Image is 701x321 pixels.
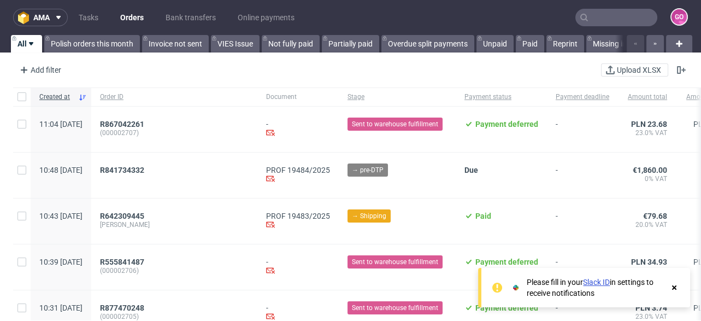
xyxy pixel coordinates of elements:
span: Payment deferred [475,304,538,312]
a: Invoice not sent [142,35,209,52]
span: - [556,120,609,139]
span: (000002707) [100,129,249,137]
span: Order ID [100,92,249,102]
a: VIES Issue [211,35,260,52]
a: Not fully paid [262,35,320,52]
span: PLN 3.74 [635,304,667,312]
div: Add filter [15,61,63,79]
figcaption: GO [671,9,687,25]
a: Paid [516,35,544,52]
img: Slack [510,282,521,293]
a: Reprint [546,35,584,52]
span: R877470248 [100,304,144,312]
span: 10:43 [DATE] [39,212,83,220]
span: Payment deadline [556,92,609,102]
a: All [11,35,42,52]
a: R555841487 [100,258,146,266]
span: → Shipping [352,211,386,221]
span: R642309445 [100,212,144,220]
a: Online payments [231,9,301,26]
a: Unpaid [476,35,514,52]
span: Payment deferred [475,258,538,266]
span: ama [33,14,50,21]
a: Missing invoice [586,35,651,52]
span: PLN 34.93 [631,258,667,266]
a: Overdue split payments [381,35,474,52]
span: €1,860.00 [633,166,667,174]
a: Polish orders this month [44,35,140,52]
span: R841734332 [100,166,144,174]
div: Please fill in your in settings to receive notifications [527,277,664,299]
span: 10:31 [DATE] [39,304,83,312]
span: 10:39 [DATE] [39,258,83,266]
button: Upload XLSX [601,63,668,77]
a: Tasks [72,9,105,26]
span: Upload XLSX [615,66,663,74]
span: (000002706) [100,266,249,275]
span: [PERSON_NAME] [100,220,249,229]
a: PROF 19484/2025 [266,166,330,174]
span: → pre-DTP [352,165,384,175]
span: 23.0% VAT [627,129,667,137]
span: Stage [347,92,447,102]
span: - [556,212,609,231]
span: 0% VAT [627,174,667,183]
span: (000002705) [100,312,249,321]
span: R555841487 [100,258,144,266]
span: - [556,166,609,185]
span: €79.68 [643,212,667,220]
span: Created at [39,92,74,102]
span: 23.0% VAT [627,312,667,321]
span: Sent to warehouse fulfillment [352,119,438,129]
span: 20.0% VAT [627,220,667,229]
a: Slack ID [583,278,610,287]
a: Partially paid [322,35,379,52]
a: Orders [114,9,150,26]
span: Paid [475,212,491,220]
span: - [556,258,609,277]
a: R642309445 [100,212,146,220]
span: Payment status [464,92,538,102]
img: logo [18,11,33,24]
a: Bank transfers [159,9,222,26]
a: R841734332 [100,166,146,174]
span: Due [464,166,478,174]
span: 11:04 [DATE] [39,120,83,129]
span: Document [266,92,330,102]
span: R867042261 [100,120,144,129]
div: - [266,258,330,277]
span: Amount total [627,92,667,102]
span: 23.0% VAT [627,266,667,275]
a: R867042261 [100,120,146,129]
span: Payment deferred [475,120,538,129]
span: PLN 23.68 [631,120,667,129]
span: 10:48 [DATE] [39,166,83,174]
div: - [266,120,330,139]
span: Sent to warehouse fulfillment [352,257,438,267]
a: R877470248 [100,304,146,312]
button: ama [13,9,68,26]
a: PROF 19483/2025 [266,212,330,220]
span: Sent to warehouse fulfillment [352,303,438,313]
